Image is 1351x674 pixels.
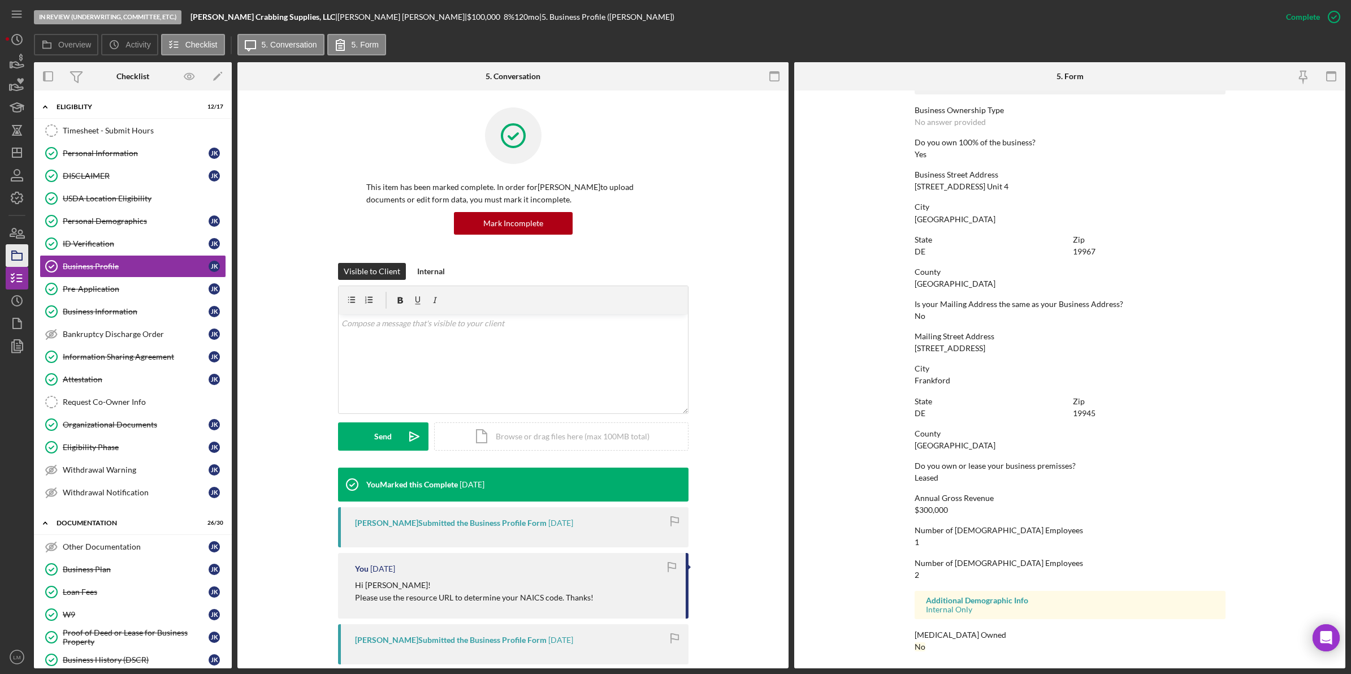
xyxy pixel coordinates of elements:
a: Personal InformationJK [40,142,226,165]
button: Send [338,422,428,451]
time: 2025-08-12 18:09 [548,636,573,645]
label: 5. Form [352,40,379,49]
div: DE [915,409,925,418]
a: Timesheet - Submit Hours [40,119,226,142]
div: Mailing Street Address [915,332,1226,341]
p: Please use the resource URL to determine your NAICS code. Thanks! [355,591,594,604]
div: Number of [DEMOGRAPHIC_DATA] Employees [915,559,1226,568]
div: Send [374,422,392,451]
div: [GEOGRAPHIC_DATA] [915,215,995,224]
a: Request Co-Owner Info [40,391,226,413]
div: Personal Information [63,149,209,158]
button: Activity [101,34,158,55]
div: J K [209,283,220,295]
div: J K [209,464,220,476]
div: J K [209,442,220,453]
button: 5. Conversation [237,34,324,55]
a: Proof of Deed or Lease for Business PropertyJK [40,626,226,649]
button: Complete [1275,6,1345,28]
text: LM [13,654,20,660]
div: Is your Mailing Address the same as your Business Address? [915,300,1226,309]
div: Personal Demographics [63,217,209,226]
button: Mark Incomplete [454,212,573,235]
a: AttestationJK [40,368,226,391]
div: Eligiblity [57,103,195,110]
a: USDA Location Eligibility [40,187,226,210]
a: Withdrawal WarningJK [40,459,226,481]
time: 2025-08-13 14:51 [460,480,484,489]
div: 8 % [504,12,514,21]
div: J K [209,609,220,620]
div: J K [209,148,220,159]
div: Attestation [63,375,209,384]
div: 5. Form [1056,72,1084,81]
div: Business Ownership Type [915,106,1226,115]
div: You Marked this Complete [366,480,458,489]
div: Open Intercom Messenger [1313,624,1340,651]
div: J K [209,329,220,340]
a: Business InformationJK [40,300,226,323]
div: J K [209,632,220,643]
div: Proof of Deed or Lease for Business Property [63,628,209,646]
div: [STREET_ADDRESS] [915,344,985,353]
div: Do you own or lease your business premisses? [915,461,1226,470]
div: No answer provided [915,118,986,127]
button: 5. Form [327,34,386,55]
div: J K [209,170,220,182]
a: DISCLAIMERJK [40,165,226,187]
div: Business Plan [63,565,209,574]
div: Frankford [915,376,950,385]
div: [GEOGRAPHIC_DATA] [915,441,995,450]
label: Checklist [185,40,218,49]
div: [PERSON_NAME] [PERSON_NAME] | [337,12,467,21]
div: Information Sharing Agreement [63,352,209,361]
a: Information Sharing AgreementJK [40,345,226,368]
div: J K [209,374,220,385]
div: [STREET_ADDRESS] Unit 4 [915,182,1008,191]
div: $100,000 [467,12,504,21]
b: [PERSON_NAME] Crabbing Supplies, LLC [190,12,335,21]
div: Timesheet - Submit Hours [63,126,226,135]
p: Hi [PERSON_NAME]! [355,579,594,591]
div: J K [209,654,220,666]
div: Internal [417,263,445,280]
button: Checklist [161,34,225,55]
div: Internal Only [926,605,1214,614]
time: 2025-08-13 13:14 [370,564,395,573]
div: City [915,202,1226,211]
div: Do you own 100% of the business? [915,138,1226,147]
div: Checklist [116,72,149,81]
p: This item has been marked complete. In order for [PERSON_NAME] to upload documents or edit form d... [366,181,660,206]
div: Documentation [57,520,195,526]
div: J K [209,215,220,227]
div: Leased [915,473,938,482]
div: J K [209,541,220,552]
a: Business PlanJK [40,558,226,581]
div: [PERSON_NAME] Submitted the Business Profile Form [355,636,547,645]
div: Loan Fees [63,587,209,597]
div: Bankruptcy Discharge Order [63,330,209,339]
div: J K [209,351,220,362]
a: Eligibility PhaseJK [40,436,226,459]
div: In Review (Underwriting, Committee, Etc.) [34,10,181,24]
div: Business History (DSCR) [63,655,209,664]
div: 120 mo [514,12,539,21]
div: You [355,564,369,573]
a: W9JK [40,603,226,626]
div: 19967 [1073,247,1095,256]
div: Business Street Address [915,170,1226,179]
div: 19945 [1073,409,1095,418]
button: Overview [34,34,98,55]
a: Bankruptcy Discharge OrderJK [40,323,226,345]
a: Personal DemographicsJK [40,210,226,232]
div: [MEDICAL_DATA] Owned [915,630,1226,640]
div: Pre-Application [63,284,209,293]
div: 12 / 17 [203,103,223,110]
div: Withdrawal Notification [63,488,209,497]
div: J K [209,419,220,430]
div: [GEOGRAPHIC_DATA] [915,279,995,288]
time: 2025-08-13 13:54 [548,519,573,528]
a: Organizational DocumentsJK [40,413,226,436]
button: Visible to Client [338,263,406,280]
a: Loan FeesJK [40,581,226,603]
